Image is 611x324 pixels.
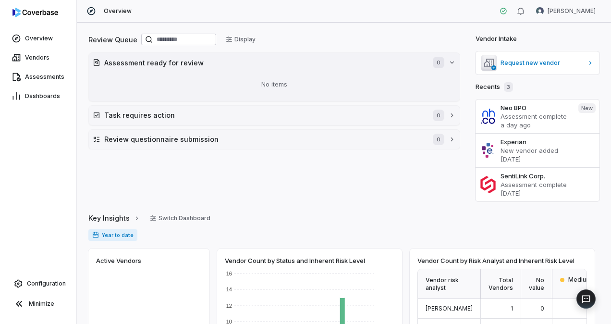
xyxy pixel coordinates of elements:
[530,4,601,18] button: Praneeth Tiyyagura avatar[PERSON_NAME]
[501,59,583,67] span: Request new vendor
[476,34,517,44] h2: Vendor Intake
[504,82,513,92] span: 3
[501,172,596,180] h3: SentiLink Corp.
[536,7,544,15] img: Praneeth Tiyyagura avatar
[27,280,66,287] span: Configuration
[104,110,423,120] h2: Task requires action
[417,256,574,265] span: Vendor Count by Risk Analyst and Inherent Risk Level
[89,106,460,125] button: Task requires action0
[501,180,596,189] p: Assessment complete
[481,269,521,299] div: Total Vendors
[511,305,513,312] span: 1
[476,167,599,201] a: SentiLink Corp.Assessment complete[DATE]
[426,305,473,312] span: [PERSON_NAME]
[96,256,141,265] span: Active Vendors
[25,92,60,100] span: Dashboards
[25,73,64,81] span: Assessments
[501,103,571,112] h3: Neo BPO
[578,103,596,113] span: New
[501,189,596,198] p: [DATE]
[25,54,49,62] span: Vendors
[433,110,444,121] span: 0
[93,72,456,97] div: No items
[88,35,137,45] h2: Review Queue
[88,208,140,228] a: Key Insights
[2,49,74,66] a: Vendors
[476,100,599,133] a: Neo BPOAssessment completea day agoNew
[418,269,481,299] div: Vendor risk analyst
[501,121,571,129] p: a day ago
[4,275,73,292] a: Configuration
[29,300,54,308] span: Minimize
[226,271,232,276] text: 16
[220,32,261,47] button: Display
[501,112,571,121] p: Assessment complete
[226,303,232,309] text: 12
[476,133,599,167] a: ExperianNew vendor added[DATE]
[92,232,99,238] svg: Date range for report
[501,137,596,146] h3: Experian
[568,276,591,284] span: Medium
[225,256,365,265] span: Vendor Count by Status and Inherent Risk Level
[25,35,53,42] span: Overview
[548,7,596,15] span: [PERSON_NAME]
[2,30,74,47] a: Overview
[104,7,132,15] span: Overview
[144,211,216,225] button: Switch Dashboard
[104,58,423,68] h2: Assessment ready for review
[89,53,460,72] button: Assessment ready for review0
[2,87,74,105] a: Dashboards
[540,305,544,312] span: 0
[521,269,552,299] div: No value
[476,82,513,92] h2: Recents
[86,208,143,228] button: Key Insights
[88,213,130,223] span: Key Insights
[433,134,444,145] span: 0
[501,146,596,155] p: New vendor added
[226,287,232,292] text: 14
[4,294,73,313] button: Minimize
[88,229,137,241] span: Year to date
[104,134,423,144] h2: Review questionnaire submission
[12,8,58,17] img: logo-D7KZi-bG.svg
[433,57,444,68] span: 0
[501,155,596,163] p: [DATE]
[89,130,460,149] button: Review questionnaire submission0
[2,68,74,86] a: Assessments
[476,51,599,75] a: Request new vendor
